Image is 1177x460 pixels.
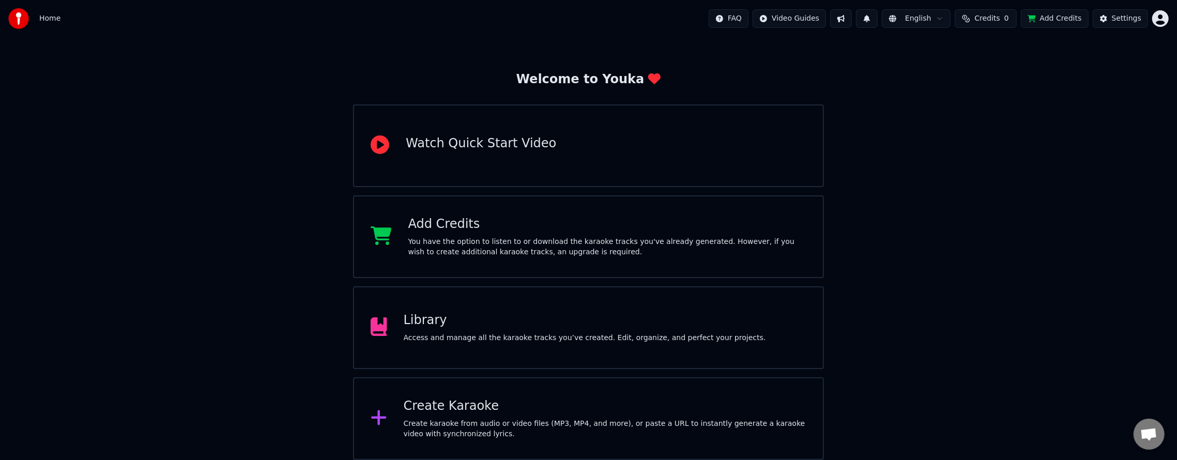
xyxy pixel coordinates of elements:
[406,135,556,152] div: Watch Quick Start Video
[404,398,806,415] div: Create Karaoke
[1134,419,1165,450] div: Open chat
[408,237,806,257] div: You have the option to listen to or download the karaoke tracks you've already generated. However...
[39,13,60,24] nav: breadcrumb
[404,419,806,439] div: Create karaoke from audio or video files (MP3, MP4, and more), or paste a URL to instantly genera...
[1004,13,1009,24] span: 0
[404,333,766,343] div: Access and manage all the karaoke tracks you’ve created. Edit, organize, and perfect your projects.
[404,312,766,329] div: Library
[408,216,806,233] div: Add Credits
[8,8,29,29] img: youka
[1021,9,1089,28] button: Add Credits
[516,71,661,88] div: Welcome to Youka
[709,9,748,28] button: FAQ
[753,9,826,28] button: Video Guides
[955,9,1017,28] button: Credits0
[974,13,1000,24] span: Credits
[1112,13,1141,24] div: Settings
[39,13,60,24] span: Home
[1093,9,1148,28] button: Settings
